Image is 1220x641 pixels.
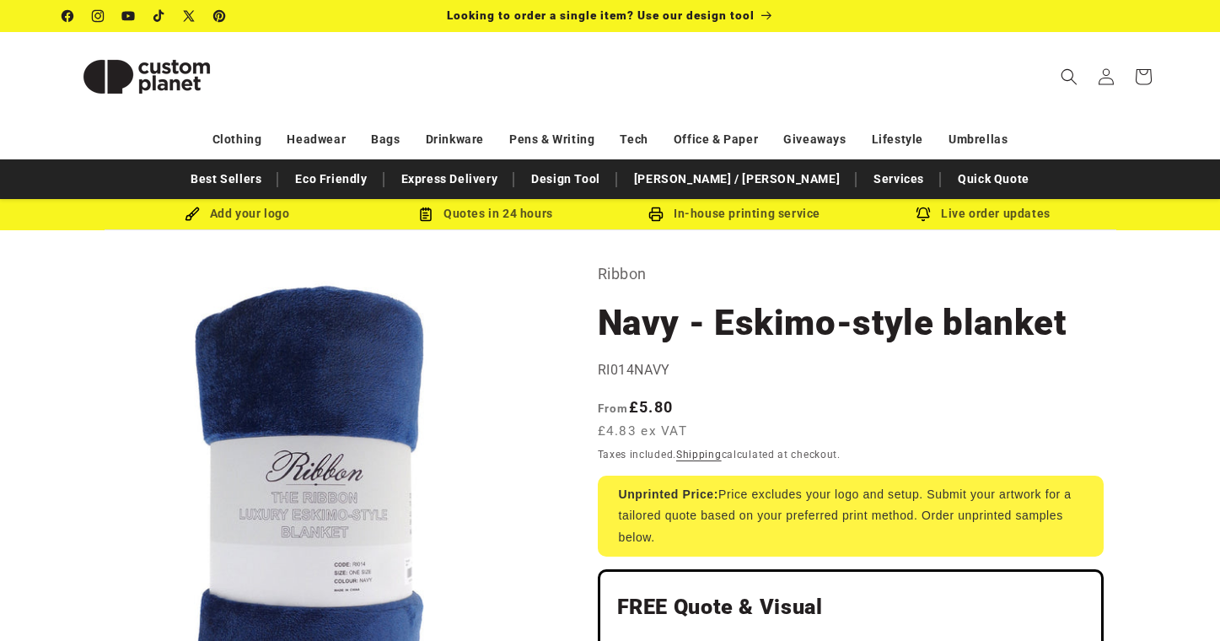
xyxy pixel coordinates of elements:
img: Custom Planet [62,39,231,115]
img: In-house printing [648,207,664,222]
h2: FREE Quote & Visual [617,594,1084,621]
a: Giveaways [783,125,846,154]
a: Pens & Writing [509,125,594,154]
a: Headwear [287,125,346,154]
summary: Search [1051,58,1088,95]
a: Lifestyle [872,125,923,154]
a: Umbrellas [949,125,1008,154]
a: Services [865,164,932,194]
div: Price excludes your logo and setup. Submit your artwork for a tailored quote based on your prefer... [598,476,1104,557]
iframe: Chat Widget [1136,560,1220,641]
div: Live order updates [859,203,1108,224]
a: Office & Paper [674,125,758,154]
h1: Navy - Eskimo-style blanket [598,300,1104,346]
img: Brush Icon [185,207,200,222]
a: Bags [371,125,400,154]
img: Order updates [916,207,931,222]
a: [PERSON_NAME] / [PERSON_NAME] [626,164,848,194]
p: Ribbon [598,261,1104,288]
span: £4.83 ex VAT [598,422,688,441]
a: Eco Friendly [287,164,375,194]
div: Add your logo [113,203,362,224]
div: Quotes in 24 hours [362,203,610,224]
a: Design Tool [523,164,609,194]
a: Quick Quote [949,164,1038,194]
span: RI014NAVY [598,362,670,378]
div: Taxes included. calculated at checkout. [598,446,1104,463]
a: Best Sellers [182,164,270,194]
a: Shipping [676,449,722,461]
a: Express Delivery [393,164,507,194]
span: Looking to order a single item? Use our design tool [447,8,755,22]
strong: £5.80 [598,398,674,416]
a: Clothing [212,125,262,154]
img: Order Updates Icon [418,207,433,222]
div: In-house printing service [610,203,859,224]
strong: Unprinted Price: [619,487,719,501]
a: Drinkware [426,125,484,154]
a: Tech [620,125,648,154]
span: From [598,401,629,415]
a: Custom Planet [56,32,237,121]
